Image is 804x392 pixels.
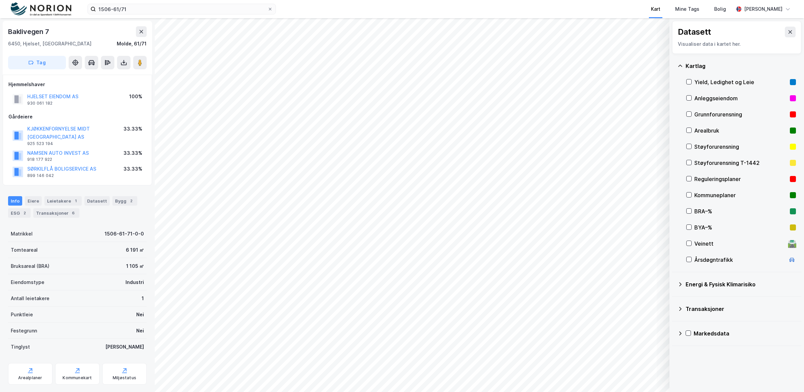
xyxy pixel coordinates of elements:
[21,210,28,216] div: 2
[694,207,787,215] div: BRA–%
[72,198,79,204] div: 1
[694,159,787,167] div: Støyforurensning T-1442
[136,311,144,319] div: Nei
[27,101,52,106] div: 930 061 182
[11,262,49,270] div: Bruksareal (BRA)
[694,78,787,86] div: Yield, Ledighet og Leie
[25,196,42,206] div: Eiere
[125,278,144,286] div: Industri
[70,210,77,216] div: 6
[714,5,726,13] div: Bolig
[694,94,787,102] div: Anleggseiendom
[105,230,144,238] div: 1506-61-71-0-0
[11,294,49,302] div: Antall leietakere
[686,305,796,313] div: Transaksjoner
[27,157,52,162] div: 918 177 922
[112,196,137,206] div: Bygg
[686,62,796,70] div: Kartlag
[11,327,37,335] div: Festegrunn
[126,262,144,270] div: 1 105 ㎡
[27,173,54,178] div: 899 146 042
[694,329,796,337] div: Markedsdata
[136,327,144,335] div: Nei
[105,343,144,351] div: [PERSON_NAME]
[8,40,92,48] div: 6450, Hjelset, [GEOGRAPHIC_DATA]
[27,141,53,146] div: 925 523 194
[11,246,38,254] div: Tomteareal
[63,375,92,381] div: Kommunekart
[8,80,146,88] div: Hjemmelshaver
[694,223,787,231] div: BYA–%
[744,5,782,13] div: [PERSON_NAME]
[123,165,142,173] div: 33.33%
[18,375,42,381] div: Arealplaner
[123,125,142,133] div: 33.33%
[11,2,71,16] img: norion-logo.80e7a08dc31c2e691866.png
[44,196,82,206] div: Leietakere
[686,280,796,288] div: Energi & Fysisk Klimarisiko
[96,4,267,14] input: Søk på adresse, matrikkel, gårdeiere, leietakere eller personer
[788,239,797,248] div: 🛣️
[694,256,785,264] div: Årsdøgntrafikk
[117,40,147,48] div: Molde, 61/71
[33,208,79,218] div: Transaksjoner
[651,5,660,13] div: Kart
[678,40,796,48] div: Visualiser data i kartet her.
[770,360,804,392] iframe: Chat Widget
[123,149,142,157] div: 33.33%
[11,311,33,319] div: Punktleie
[694,240,785,248] div: Veinett
[126,246,144,254] div: 6 191 ㎡
[770,360,804,392] div: Kontrollprogram for chat
[694,175,787,183] div: Reguleringsplaner
[8,26,50,37] div: Baklivegen 7
[11,343,30,351] div: Tinglyst
[129,93,142,101] div: 100%
[694,127,787,135] div: Arealbruk
[11,278,44,286] div: Eiendomstype
[128,198,135,204] div: 2
[675,5,699,13] div: Mine Tags
[678,27,711,37] div: Datasett
[113,375,136,381] div: Miljøstatus
[694,143,787,151] div: Støyforurensning
[694,191,787,199] div: Kommuneplaner
[142,294,144,302] div: 1
[8,56,66,69] button: Tag
[8,113,146,121] div: Gårdeiere
[8,196,22,206] div: Info
[694,110,787,118] div: Grunnforurensning
[84,196,110,206] div: Datasett
[8,208,31,218] div: ESG
[11,230,33,238] div: Matrikkel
